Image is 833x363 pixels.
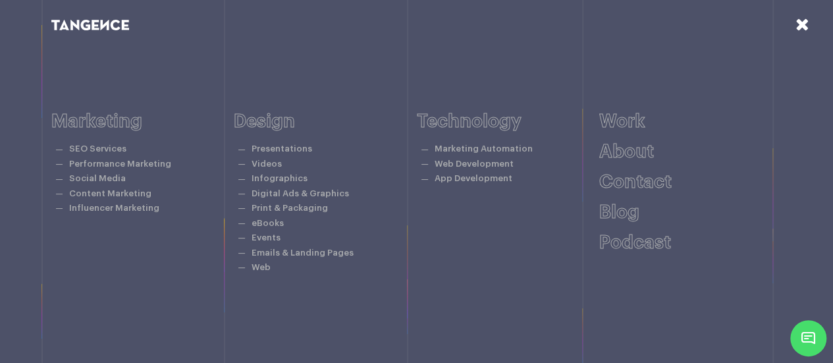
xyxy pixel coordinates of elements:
[252,219,284,227] a: eBooks
[252,248,354,257] a: Emails & Landing Pages
[599,203,639,221] a: Blog
[69,144,126,153] a: SEO Services
[417,111,600,132] h6: Technology
[252,174,308,182] a: Infographics
[252,159,282,168] a: Videos
[69,159,171,168] a: Performance Marketing
[599,142,654,161] a: About
[599,233,671,252] a: Podcast
[599,173,672,191] a: Contact
[435,144,533,153] a: Marketing Automation
[252,233,281,242] a: Events
[435,159,514,168] a: Web Development
[69,174,126,182] a: Social Media
[69,189,151,198] a: Content Marketing
[599,112,645,130] a: Work
[51,111,234,132] h6: Marketing
[252,263,271,271] a: Web
[252,144,312,153] a: Presentations
[252,204,328,212] a: Print & Packaging
[69,204,159,212] a: Influencer Marketing
[234,111,417,132] h6: Design
[790,320,826,356] span: Chat Widget
[252,189,349,198] a: Digital Ads & Graphics
[435,174,512,182] a: App Development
